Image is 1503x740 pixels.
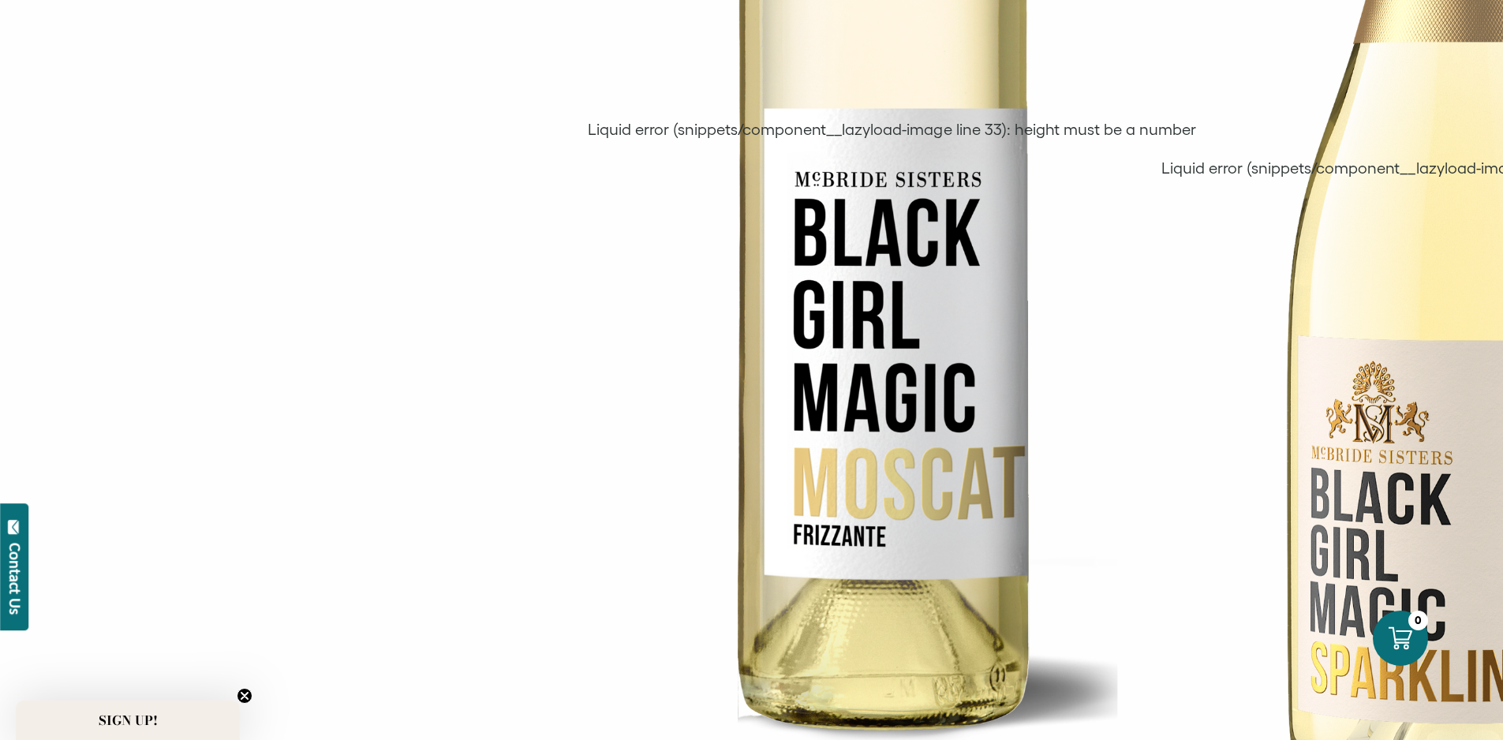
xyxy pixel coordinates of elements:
div: 0 [1408,611,1428,630]
div: Liquid error (snippets/component__lazyload-image line 33): height must be a number [588,118,1197,142]
span: SIGN UP! [99,711,158,730]
button: Close teaser [237,688,252,704]
div: SIGN UP!Close teaser [16,701,240,740]
div: Contact Us [7,543,23,615]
